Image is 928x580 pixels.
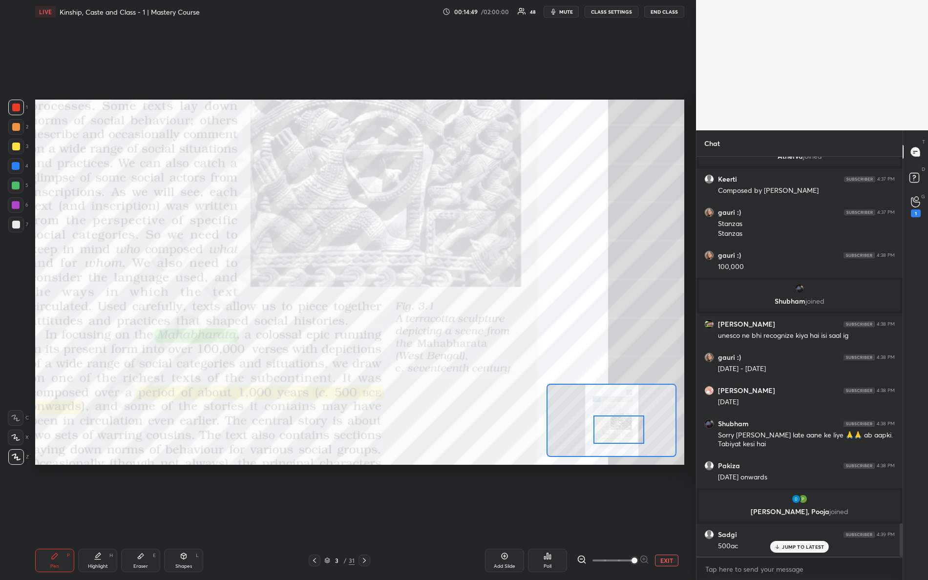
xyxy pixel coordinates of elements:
[332,558,342,563] div: 3
[798,494,808,504] img: thumbnail.jpg
[705,320,714,329] img: thumbnail.jpg
[718,473,895,482] div: [DATE] onwards
[8,430,29,445] div: X
[344,558,347,563] div: /
[921,193,925,200] p: G
[559,8,573,15] span: mute
[844,354,875,360] img: 4P8fHbbgJtejmAAAAAElFTkSuQmCC
[8,178,28,193] div: 5
[705,419,714,428] img: thumbnail.jpg
[782,544,824,550] p: JUMP TO LATEST
[718,229,895,239] div: Stanzas
[844,463,875,469] img: 4P8fHbbgJtejmAAAAAElFTkSuQmCC
[829,507,848,516] span: joined
[67,553,70,558] div: P
[705,461,714,470] img: default.png
[922,138,925,145] p: T
[718,461,740,470] h6: Pakiza
[50,564,59,569] div: Pen
[88,564,108,569] div: Highlight
[705,353,714,362] img: thumbnail.jpg
[8,410,29,426] div: C
[805,296,824,306] span: joined
[844,532,875,538] img: 4P8fHbbgJtejmAAAAAElFTkSuQmCC
[718,262,895,272] div: 100,000
[844,209,875,215] img: 4P8fHbbgJtejmAAAAAElFTkSuQmCC
[718,431,895,449] div: Sorry [PERSON_NAME] late aane ke liye 🙏🙏 ab aapki. Tabiyat kesi hai
[585,6,638,18] button: CLASS SETTINGS
[718,353,741,362] h6: gauri :)
[922,166,925,173] p: D
[718,251,741,260] h6: gauri :)
[718,186,895,196] div: Composed by [PERSON_NAME]
[844,176,875,182] img: 4P8fHbbgJtejmAAAAAElFTkSuQmCC
[844,252,875,258] img: 4P8fHbbgJtejmAAAAAElFTkSuQmCC
[718,364,895,374] div: [DATE] - [DATE]
[718,208,741,217] h6: gauri :)
[877,463,895,469] div: 4:38 PM
[705,152,894,160] p: Atherva
[8,449,29,465] div: Z
[35,6,56,18] div: LIVE
[8,197,28,213] div: 6
[718,331,895,341] div: unesco ne bhi recognize kiya hai isi saal ig
[8,119,28,135] div: 2
[877,176,895,182] div: 4:37 PM
[911,209,921,217] div: 1
[844,388,875,394] img: 4P8fHbbgJtejmAAAAAElFTkSuQmCC
[877,421,895,427] div: 4:38 PM
[718,219,895,229] div: Stanzas
[60,7,200,17] h4: Kinship, Caste and Class - 1 | Mastery Course
[153,553,156,558] div: E
[8,100,28,115] div: 1
[877,321,895,327] div: 4:38 PM
[655,555,678,566] button: EXIT
[877,388,895,394] div: 4:38 PM
[705,530,714,539] img: default.png
[175,564,192,569] div: Shapes
[705,297,894,305] p: Shubham
[109,553,113,558] div: H
[696,157,903,557] div: grid
[544,564,551,569] div: Poll
[795,284,804,293] img: thumbnail.jpg
[877,532,895,538] div: 4:39 PM
[877,354,895,360] div: 4:38 PM
[844,421,875,427] img: 4P8fHbbgJtejmAAAAAElFTkSuQmCC
[791,494,801,504] img: thumbnail.jpg
[133,564,148,569] div: Eraser
[696,130,728,156] p: Chat
[705,251,714,260] img: thumbnail.jpg
[718,419,749,428] h6: Shubham
[8,217,28,232] div: 7
[844,321,875,327] img: 4P8fHbbgJtejmAAAAAElFTkSuQmCC
[718,530,737,539] h6: Sadgi
[494,564,515,569] div: Add Slide
[8,158,28,174] div: 4
[644,6,684,18] button: END CLASS
[877,252,895,258] div: 4:38 PM
[877,209,895,215] div: 4:37 PM
[705,386,714,395] img: thumbnail.jpg
[718,541,895,551] div: 500ac
[530,9,536,14] div: 48
[349,556,355,565] div: 31
[718,175,737,184] h6: Keerti
[8,139,28,154] div: 3
[718,386,775,395] h6: [PERSON_NAME]
[718,320,775,329] h6: [PERSON_NAME]
[544,6,579,18] button: mute
[196,553,199,558] div: L
[705,175,714,184] img: default.png
[718,397,895,407] div: [DATE]
[705,208,714,217] img: thumbnail.jpg
[705,508,894,516] p: [PERSON_NAME], Pooja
